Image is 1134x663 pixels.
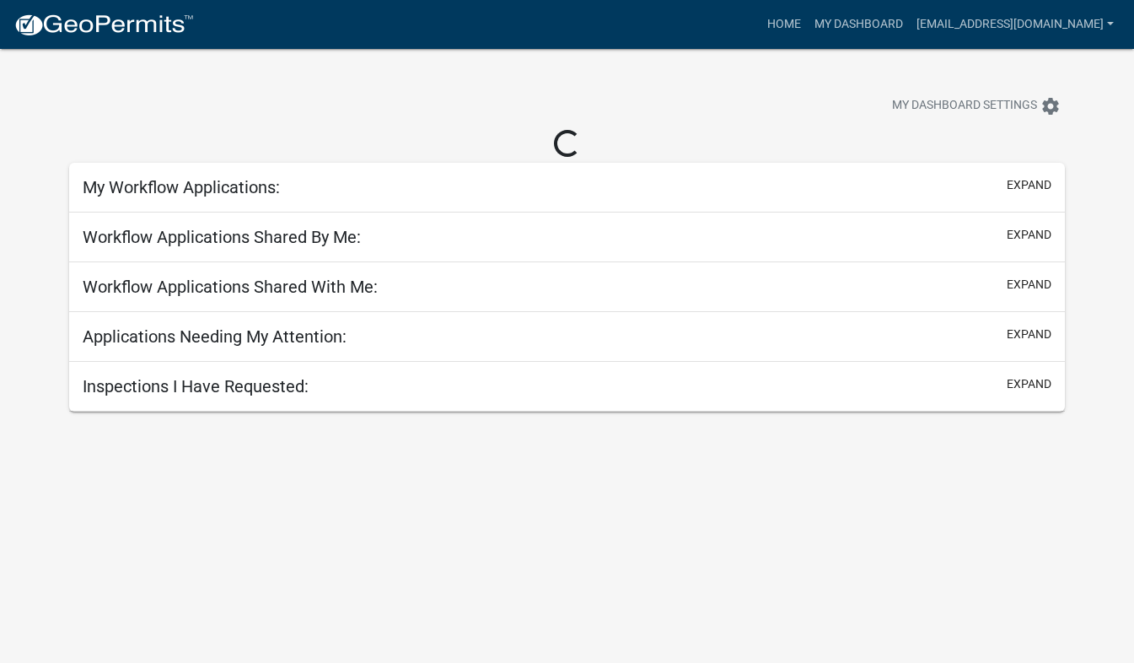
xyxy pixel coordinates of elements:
[83,177,280,197] h5: My Workflow Applications:
[83,376,309,396] h5: Inspections I Have Requested:
[1007,276,1051,294] button: expand
[760,8,808,40] a: Home
[83,326,347,347] h5: Applications Needing My Attention:
[1040,96,1061,116] i: settings
[1007,326,1051,343] button: expand
[1007,375,1051,393] button: expand
[892,96,1037,116] span: My Dashboard Settings
[1007,176,1051,194] button: expand
[83,227,361,247] h5: Workflow Applications Shared By Me:
[83,277,378,297] h5: Workflow Applications Shared With Me:
[879,89,1074,122] button: My Dashboard Settingssettings
[808,8,910,40] a: My Dashboard
[910,8,1121,40] a: [EMAIL_ADDRESS][DOMAIN_NAME]
[1007,226,1051,244] button: expand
